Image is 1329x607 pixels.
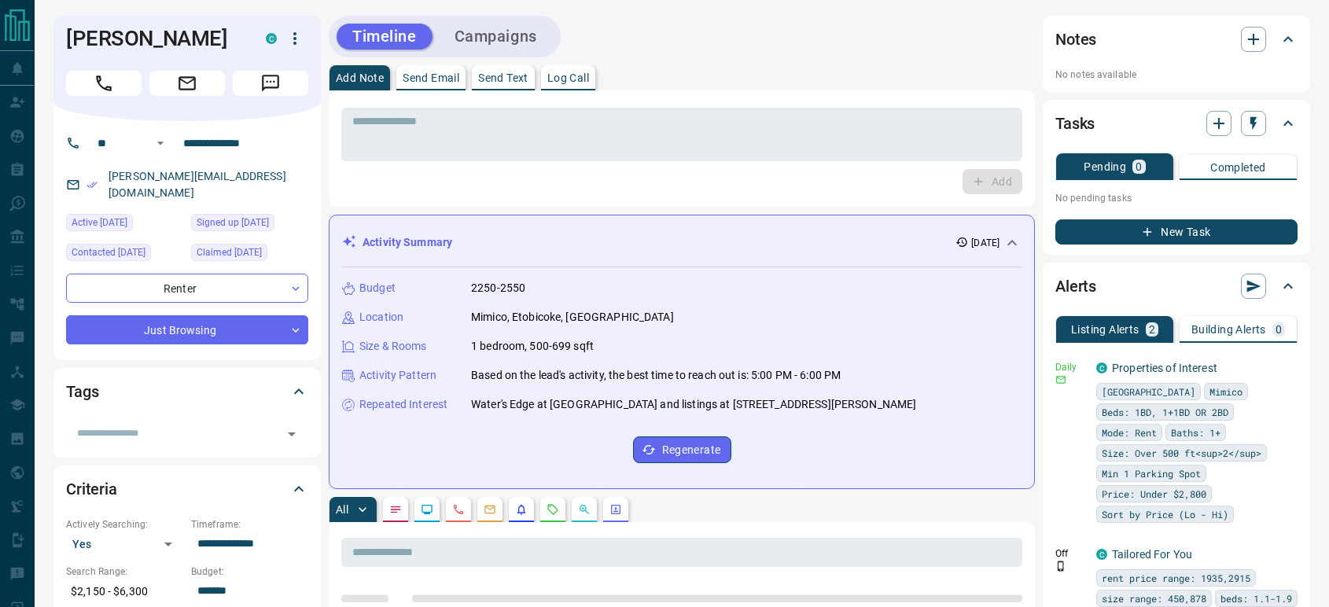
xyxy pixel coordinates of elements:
p: Off [1055,546,1087,561]
div: Tasks [1055,105,1298,142]
div: Criteria [66,470,308,508]
span: Email [149,71,225,96]
span: Baths: 1+ [1171,425,1220,440]
div: condos.ca [1096,549,1107,560]
p: Size & Rooms [359,338,427,355]
div: Sun Aug 10 2025 [66,214,183,236]
svg: Opportunities [578,503,591,516]
p: Budget [359,280,396,296]
span: [GEOGRAPHIC_DATA] [1102,384,1195,399]
p: Based on the lead's activity, the best time to reach out is: 5:00 PM - 6:00 PM [471,367,841,384]
div: Notes [1055,20,1298,58]
p: $2,150 - $6,300 [66,579,183,605]
button: New Task [1055,219,1298,245]
svg: Lead Browsing Activity [421,503,433,516]
p: Timeframe: [191,517,308,532]
p: Send Text [478,72,528,83]
svg: Requests [547,503,559,516]
span: Price: Under $2,800 [1102,486,1206,502]
p: Activity Summary [363,234,452,251]
button: Timeline [337,24,433,50]
span: rent price range: 1935,2915 [1102,570,1250,586]
span: Contacted [DATE] [72,245,145,260]
p: 0 [1136,161,1142,172]
p: Add Note [336,72,384,83]
span: Mimico [1209,384,1242,399]
div: Tue Apr 02 2024 [191,214,308,236]
h2: Notes [1055,27,1096,52]
p: Water's Edge at [GEOGRAPHIC_DATA] and listings at [STREET_ADDRESS][PERSON_NAME] [471,396,916,413]
p: 2250-2550 [471,280,525,296]
svg: Push Notification Only [1055,561,1066,572]
a: Tailored For You [1112,548,1192,561]
p: Repeated Interest [359,396,447,413]
div: Mon Aug 11 2025 [66,244,183,266]
p: No notes available [1055,68,1298,82]
p: Listing Alerts [1071,324,1139,335]
h2: Tasks [1055,111,1095,136]
span: Mode: Rent [1102,425,1157,440]
p: Log Call [547,72,589,83]
span: Signed up [DATE] [197,215,269,230]
span: Sort by Price (Lo - Hi) [1102,506,1228,522]
h1: [PERSON_NAME] [66,26,242,51]
svg: Email Verified [87,179,98,190]
p: [DATE] [971,236,1000,250]
p: Actively Searching: [66,517,183,532]
p: All [336,504,348,515]
h2: Criteria [66,476,117,502]
p: Pending [1084,161,1126,172]
div: Yes [66,532,183,557]
p: 0 [1276,324,1282,335]
div: Alerts [1055,267,1298,305]
p: Location [359,309,403,326]
a: Properties of Interest [1112,362,1217,374]
span: Claimed [DATE] [197,245,262,260]
span: beds: 1.1-1.9 [1220,590,1292,606]
p: Search Range: [66,565,183,579]
span: Message [233,71,308,96]
svg: Listing Alerts [515,503,528,516]
p: Completed [1210,162,1266,173]
p: Daily [1055,360,1087,374]
p: Budget: [191,565,308,579]
p: No pending tasks [1055,186,1298,210]
a: [PERSON_NAME][EMAIL_ADDRESS][DOMAIN_NAME] [109,170,286,199]
span: Call [66,71,142,96]
div: Activity Summary[DATE] [342,228,1022,257]
p: Activity Pattern [359,367,436,384]
svg: Notes [389,503,402,516]
p: Mimico, Etobicoke, [GEOGRAPHIC_DATA] [471,309,674,326]
div: Tue Aug 05 2025 [191,244,308,266]
button: Open [281,423,303,445]
p: Building Alerts [1191,324,1266,335]
svg: Email [1055,374,1066,385]
p: 1 bedroom, 500-699 sqft [471,338,594,355]
svg: Calls [452,503,465,516]
div: Just Browsing [66,315,308,344]
h2: Tags [66,379,98,404]
div: condos.ca [1096,362,1107,373]
div: Tags [66,373,308,410]
button: Open [151,134,170,153]
span: Beds: 1BD, 1+1BD OR 2BD [1102,404,1228,420]
svg: Agent Actions [609,503,622,516]
div: Renter [66,274,308,303]
span: Active [DATE] [72,215,127,230]
svg: Emails [484,503,496,516]
h2: Alerts [1055,274,1096,299]
span: Size: Over 500 ft<sup>2</sup> [1102,445,1261,461]
span: size range: 450,878 [1102,590,1206,606]
button: Campaigns [439,24,553,50]
div: condos.ca [266,33,277,44]
p: Send Email [403,72,459,83]
button: Regenerate [633,436,731,463]
p: 2 [1149,324,1155,335]
span: Min 1 Parking Spot [1102,465,1201,481]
